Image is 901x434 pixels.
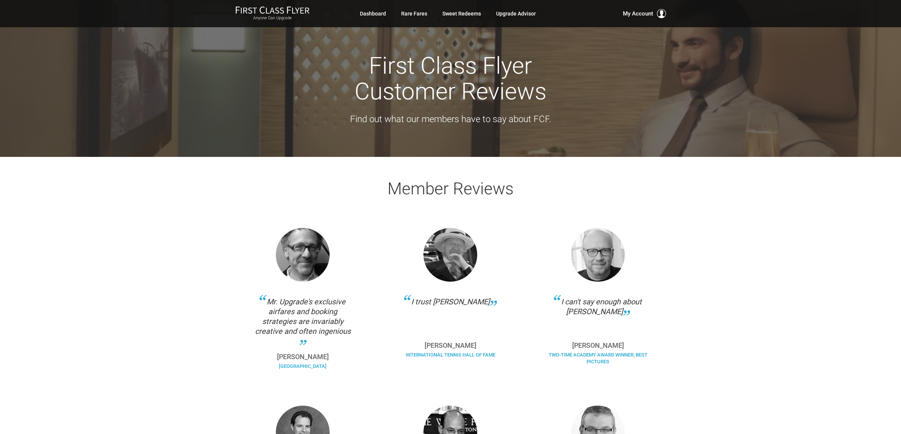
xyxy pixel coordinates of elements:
p: [PERSON_NAME] [547,342,649,349]
a: Upgrade Advisor [496,7,536,20]
div: Two-Time Academy Award Winner, Best Pictures [547,352,649,371]
span: Member Reviews [387,179,514,198]
div: I can't say enough about [PERSON_NAME] [547,297,649,335]
span: My Account [623,9,653,18]
a: Sweet Redeems [442,7,481,20]
img: Haggis-v2.png [571,228,625,282]
div: Mr. Upgrade's exclusive airfares and booking strategies are invariably creative and often ingenious [252,297,354,346]
p: [PERSON_NAME] [399,342,501,349]
div: International Tennis Hall of Fame [399,352,501,364]
a: Dashboard [360,7,386,20]
p: [PERSON_NAME] [252,353,354,360]
button: My Account [623,9,666,18]
img: Thomas.png [276,228,330,282]
small: Anyone Can Upgrade [235,15,310,21]
p: Find out what our members have to say about FCF. [237,112,664,126]
span: First Class Flyer Customer Reviews [355,52,546,105]
img: Collins.png [423,228,477,282]
div: [GEOGRAPHIC_DATA] [252,363,354,375]
a: First Class FlyerAnyone Can Upgrade [235,6,310,21]
img: First Class Flyer [235,6,310,14]
div: I trust [PERSON_NAME] [399,297,501,335]
a: Rare Fares [401,7,427,20]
